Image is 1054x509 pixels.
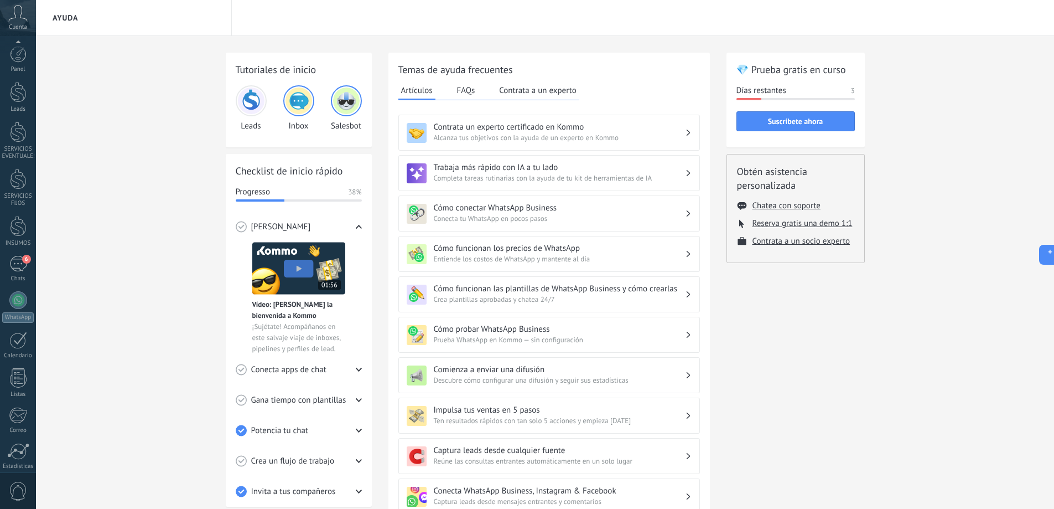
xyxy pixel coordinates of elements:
span: Invita a tus compañeros [251,486,336,497]
span: Vídeo: [PERSON_NAME] la bienvenida a Kommo [252,299,345,321]
span: Crea plantillas aprobadas y chatea 24/7 [434,294,685,305]
h3: Contrata un experto certificado en Kommo [434,122,685,132]
h2: Tutoriales de inicio [236,63,362,76]
button: Reserva gratis una demo 1:1 [752,218,853,229]
span: Conecta tu WhatsApp en pocos pasos [434,213,685,224]
span: 38% [348,187,361,198]
span: ¡Sujétate! Acompáñanos en este salvaje viaje de inboxes, pipelines y perfiles de lead. [252,321,345,354]
span: Entiende los costos de WhatsApp y mantente al día [434,254,685,265]
div: Panel [2,66,34,73]
span: Progresso [236,187,270,198]
div: INSUMOS [2,240,34,247]
span: Descubre cómo configurar una difusión y seguir sus estadísticas [434,375,685,386]
span: Captura leads desde mensajes entrantes y comentarios [434,496,685,507]
button: Artículos [398,82,435,100]
h3: Captura leads desde cualquier fuente [434,445,685,456]
h2: 💎 Prueba gratis en curso [736,63,855,76]
button: FAQs [454,82,478,99]
span: Conecta apps de chat [251,364,326,376]
h3: Cómo funcionan los precios de WhatsApp [434,243,685,254]
button: Chatea con soporte [752,200,821,211]
h3: Cómo conectar WhatsApp Business [434,203,685,213]
h3: Comienza a enviar una difusión [434,364,685,375]
h3: Conecta WhatsApp Business, Instagram & Facebook [434,486,685,496]
img: Meet video [252,242,345,295]
div: Correo [2,427,34,434]
div: Salesbot [331,85,362,131]
span: Cuenta [9,24,27,31]
div: SERVICIOS FIJOS [2,193,34,207]
h2: Obtén asistencia personalizada [737,164,854,192]
div: Chats [2,275,34,282]
span: Alcanza tus objetivos con la ayuda de un experto en Kommo [434,132,685,143]
h3: Cómo funcionan las plantillas de WhatsApp Business y cómo crearlas [434,284,685,294]
span: [PERSON_NAME] [251,222,311,233]
h3: Impulsa tus ventas en 5 pasos [434,405,685,415]
button: Contrata a un experto [496,82,579,99]
div: SERVICIOS EVENTUALES [2,146,34,160]
div: Estadísticas [2,463,34,470]
span: Gana tiempo con plantillas [251,395,346,406]
button: Suscríbete ahora [736,111,855,131]
button: Contrata a un socio experto [752,236,850,246]
div: Listas [2,391,34,398]
span: Potencia tu chat [251,425,309,436]
h3: Cómo probar WhatsApp Business [434,324,685,335]
span: Suscríbete ahora [768,117,823,125]
div: Leads [236,85,267,131]
span: Completa tareas rutinarias con la ayuda de tu kit de herramientas de IA [434,173,685,184]
div: Leads [2,106,34,113]
span: Ten resultados rápidos con tan solo 5 acciones y empieza [DATE] [434,415,685,426]
span: Días restantes [736,85,786,96]
span: Reúne las consultas entrantes automáticamente en un solo lugar [434,456,685,467]
span: Crea un flujo de trabajo [251,456,335,467]
div: Calendario [2,352,34,359]
span: 3 [850,85,854,96]
h3: Trabaja más rápido con IA a tu lado [434,162,685,173]
h2: Checklist de inicio rápido [236,164,362,178]
div: Inbox [283,85,314,131]
div: WhatsApp [2,312,34,323]
span: 6 [22,255,31,264]
h2: Temas de ayuda frecuentes [398,63,700,76]
span: Prueba WhatsApp en Kommo — sin configuración [434,335,685,346]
